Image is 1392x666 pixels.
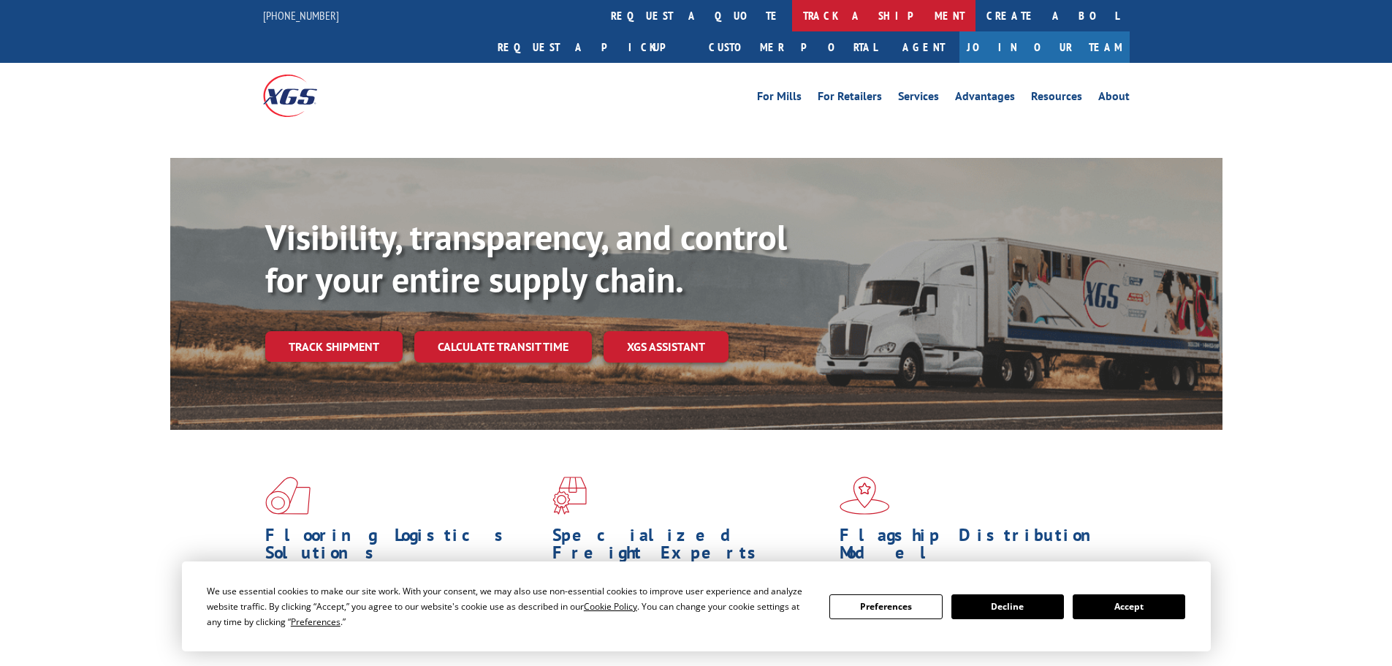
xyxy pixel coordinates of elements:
[207,583,812,629] div: We use essential cookies to make our site work. With your consent, we may also use non-essential ...
[265,214,787,302] b: Visibility, transparency, and control for your entire supply chain.
[291,616,341,628] span: Preferences
[840,477,890,515] img: xgs-icon-flagship-distribution-model-red
[818,91,882,107] a: For Retailers
[951,594,1064,619] button: Decline
[1073,594,1185,619] button: Accept
[1031,91,1082,107] a: Resources
[552,526,829,569] h1: Specialized Freight Experts
[265,477,311,515] img: xgs-icon-total-supply-chain-intelligence-red
[182,561,1211,651] div: Cookie Consent Prompt
[888,31,959,63] a: Agent
[584,600,637,613] span: Cookie Policy
[263,8,339,23] a: [PHONE_NUMBER]
[829,594,942,619] button: Preferences
[898,91,939,107] a: Services
[959,31,1130,63] a: Join Our Team
[487,31,698,63] a: Request a pickup
[757,91,802,107] a: For Mills
[955,91,1015,107] a: Advantages
[840,526,1116,569] h1: Flagship Distribution Model
[604,331,729,363] a: XGS ASSISTANT
[1098,91,1130,107] a: About
[414,331,592,363] a: Calculate transit time
[265,526,541,569] h1: Flooring Logistics Solutions
[552,477,587,515] img: xgs-icon-focused-on-flooring-red
[265,331,403,362] a: Track shipment
[698,31,888,63] a: Customer Portal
